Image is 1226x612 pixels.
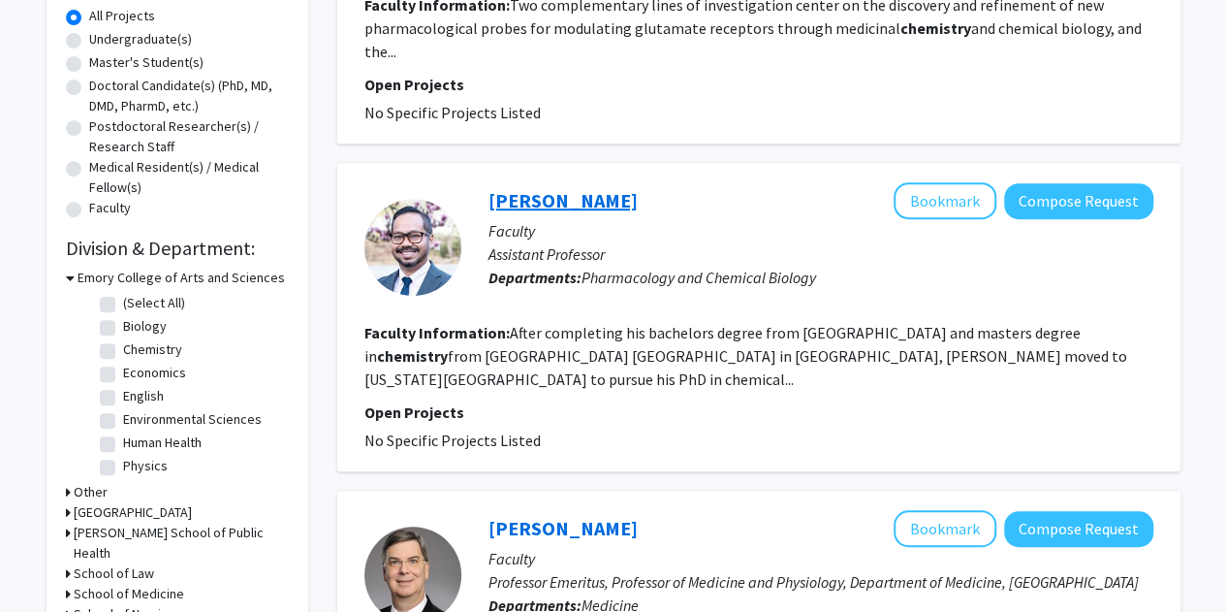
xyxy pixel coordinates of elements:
button: Add Anupam Patgiri to Bookmarks [894,182,996,219]
p: Open Projects [364,401,1153,424]
p: Professor Emeritus, Professor of Medicine and Physiology, Department of Medicine, [GEOGRAPHIC_DATA] [488,570,1153,594]
p: Open Projects [364,73,1153,96]
b: Faculty Information: [364,323,510,342]
a: [PERSON_NAME] [488,188,638,212]
label: Doctoral Candidate(s) (PhD, MD, DMD, PharmD, etc.) [89,76,289,116]
h2: Division & Department: [66,237,289,260]
label: Biology [123,316,167,337]
label: Physics [123,456,168,476]
h3: Other [74,482,108,502]
label: English [123,386,164,406]
span: No Specific Projects Listed [364,431,541,450]
span: Pharmacology and Chemical Biology [582,268,816,287]
p: Faculty [488,219,1153,242]
label: Master's Student(s) [89,52,204,73]
label: All Projects [89,6,155,26]
button: Add Stephen Price to Bookmarks [894,510,996,547]
span: No Specific Projects Listed [364,103,541,122]
fg-read-more: After completing his bachelors degree from [GEOGRAPHIC_DATA] and masters degree in from [GEOGRAPH... [364,323,1127,389]
label: Postdoctoral Researcher(s) / Research Staff [89,116,289,157]
h3: [GEOGRAPHIC_DATA] [74,502,192,523]
label: Medical Resident(s) / Medical Fellow(s) [89,157,289,198]
label: Human Health [123,433,202,453]
b: Departments: [488,268,582,287]
iframe: Chat [15,525,82,597]
b: chemistry [900,18,971,38]
label: Chemistry [123,339,182,360]
h3: School of Medicine [74,584,184,604]
a: [PERSON_NAME] [488,516,638,540]
h3: [PERSON_NAME] School of Public Health [74,523,289,564]
button: Compose Request to Stephen Price [1004,511,1153,547]
h3: Emory College of Arts and Sciences [78,268,285,288]
label: Economics [123,363,186,383]
label: Faculty [89,198,131,218]
p: Faculty [488,547,1153,570]
button: Compose Request to Anupam Patgiri [1004,183,1153,219]
label: Undergraduate(s) [89,29,192,49]
b: chemistry [377,346,448,366]
h3: School of Law [74,564,154,584]
label: Women's Gender, and Sexuality Studies [123,479,284,520]
label: Environmental Sciences [123,409,262,430]
p: Assistant Professor [488,242,1153,266]
label: (Select All) [123,293,185,313]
